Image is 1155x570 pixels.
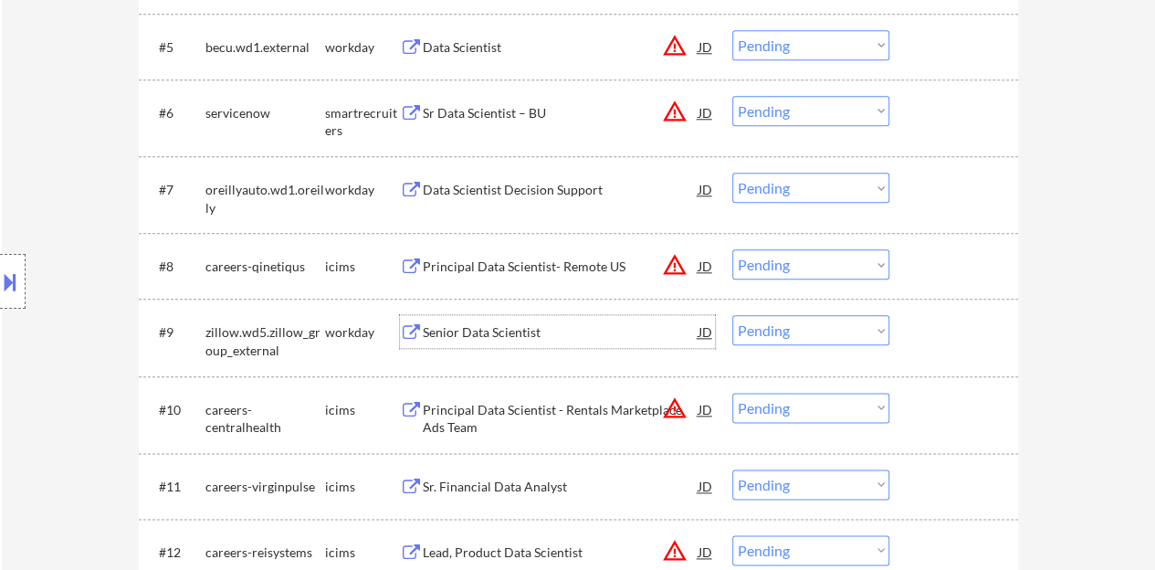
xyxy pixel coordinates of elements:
[423,258,698,276] div: Principal Data Scientist- Remote US
[325,258,400,276] div: icims
[205,104,325,122] div: servicenow
[423,38,698,57] div: Data Scientist
[159,544,191,562] div: #12
[325,38,400,57] div: workday
[423,478,698,496] div: Sr. Financial Data Analyst
[697,96,715,129] div: JD
[697,315,715,348] div: JD
[662,252,688,278] button: warning_amber
[423,323,698,342] div: Senior Data Scientist
[205,478,325,496] div: careers-virginpulse
[697,173,715,206] div: JD
[423,181,698,199] div: Data Scientist Decision Support
[205,544,325,562] div: careers-reisystems
[697,470,715,502] div: JD
[325,323,400,342] div: workday
[325,544,400,562] div: icims
[662,538,688,564] button: warning_amber
[697,249,715,282] div: JD
[662,396,688,421] button: warning_amber
[159,104,191,122] div: #6
[697,393,715,426] div: JD
[423,104,698,122] div: Sr Data Scientist – BU
[423,544,698,562] div: Lead, Product Data Scientist
[325,181,400,199] div: workday
[662,99,688,124] button: warning_amber
[697,30,715,63] div: JD
[325,478,400,496] div: icims
[325,104,400,140] div: smartrecruiters
[423,401,698,437] div: Principal Data Scientist - Rentals Marketplace Ads Team
[697,535,715,568] div: JD
[662,33,688,58] button: warning_amber
[159,478,191,496] div: #11
[325,401,400,419] div: icims
[205,38,325,57] div: becu.wd1.external
[159,38,191,57] div: #5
